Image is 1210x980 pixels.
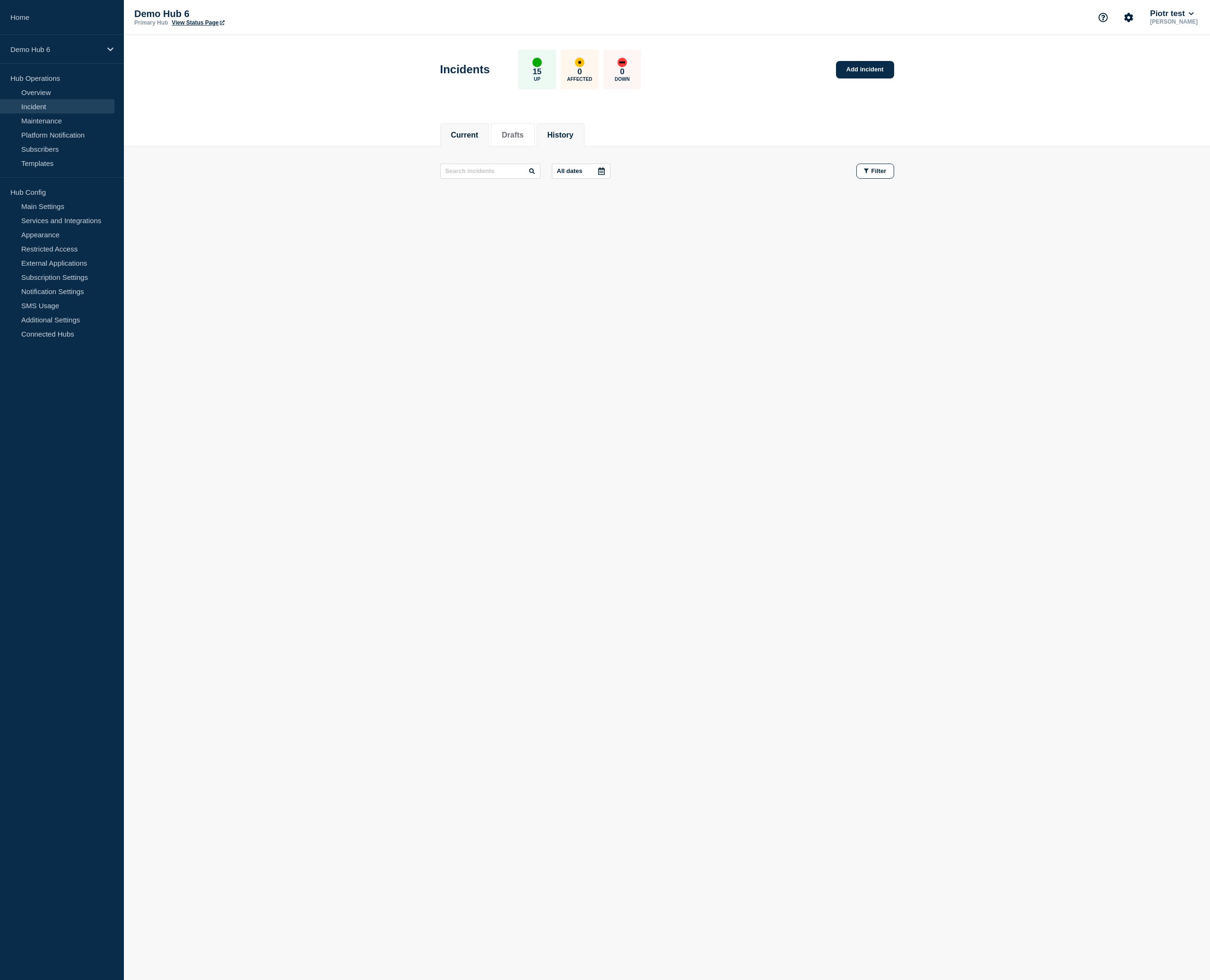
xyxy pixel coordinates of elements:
[134,9,323,19] p: Demo Hub 6
[557,167,583,174] p: All dates
[567,77,592,82] p: Affected
[440,164,540,179] input: Search incidents
[1093,8,1113,27] button: Support
[575,58,584,67] div: affected
[552,164,610,179] button: All dates
[532,58,542,67] div: up
[1148,9,1195,18] button: Piotr test
[548,131,574,139] button: History
[502,131,523,139] button: Drafts
[534,77,540,82] p: Up
[577,67,582,77] p: 0
[1148,18,1200,25] p: [PERSON_NAME]
[451,131,479,139] button: Current
[134,19,168,26] p: Primary Hub
[172,19,224,26] a: View Status Page
[620,67,624,77] p: 0
[871,167,887,174] span: Filter
[618,58,627,67] div: down
[440,63,490,76] h1: Incidents
[856,164,894,179] button: Filter
[615,77,630,82] p: Down
[10,45,101,53] p: Demo Hub 6
[836,61,894,78] a: Add incident
[532,67,541,77] p: 15
[1119,8,1139,27] button: Account settings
